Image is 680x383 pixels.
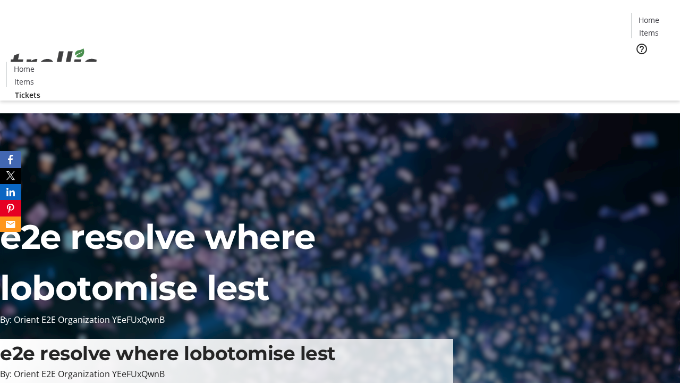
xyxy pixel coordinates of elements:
[14,63,35,74] span: Home
[6,89,49,101] a: Tickets
[639,27,659,38] span: Items
[14,76,34,87] span: Items
[6,37,101,90] img: Orient E2E Organization YEeFUxQwnB's Logo
[7,76,41,87] a: Items
[15,89,40,101] span: Tickets
[632,14,666,26] a: Home
[631,38,652,60] button: Help
[640,62,665,73] span: Tickets
[631,62,674,73] a: Tickets
[639,14,659,26] span: Home
[632,27,666,38] a: Items
[7,63,41,74] a: Home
